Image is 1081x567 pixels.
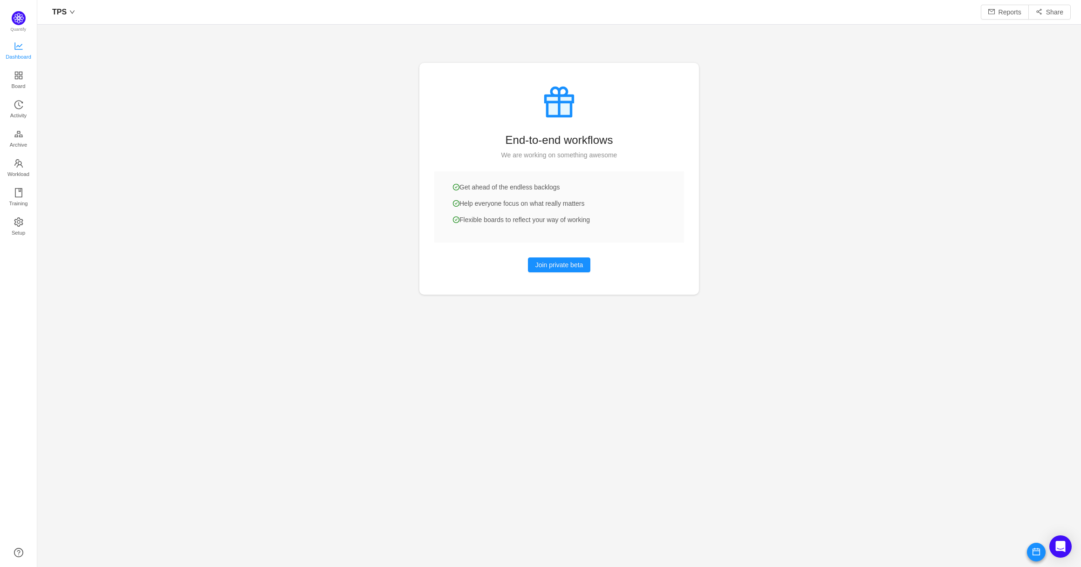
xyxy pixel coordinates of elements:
button: Join private beta [528,257,591,272]
i: icon: line-chart [14,41,23,51]
span: Training [9,194,27,213]
a: Training [14,189,23,207]
a: Activity [14,101,23,119]
i: icon: history [14,100,23,109]
span: Setup [12,223,25,242]
button: icon: calendar [1027,543,1046,561]
i: icon: appstore [14,71,23,80]
span: Board [12,77,26,95]
div: Open Intercom Messenger [1049,535,1072,558]
button: icon: share-altShare [1028,5,1071,20]
a: Dashboard [14,42,23,61]
a: icon: question-circle [14,548,23,557]
a: Workload [14,159,23,178]
a: Setup [14,218,23,236]
i: icon: down [69,9,75,15]
span: Workload [7,165,29,183]
span: TPS [52,5,67,20]
span: Quantify [11,27,27,32]
span: Archive [10,135,27,154]
span: Activity [10,106,27,125]
button: icon: mailReports [981,5,1029,20]
img: Quantify [12,11,26,25]
a: Archive [14,130,23,148]
i: icon: team [14,159,23,168]
i: icon: gold [14,129,23,139]
i: icon: setting [14,217,23,227]
span: Dashboard [6,47,31,66]
i: icon: book [14,188,23,197]
a: Board [14,71,23,90]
